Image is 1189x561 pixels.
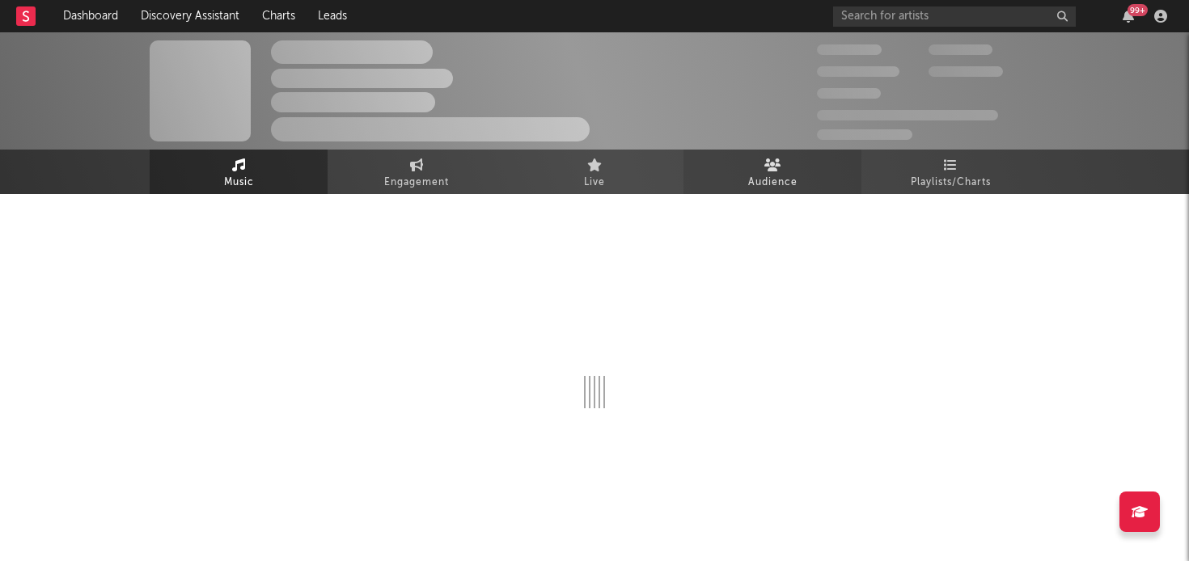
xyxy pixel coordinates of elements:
[929,44,992,55] span: 100,000
[817,44,882,55] span: 300,000
[861,150,1039,194] a: Playlists/Charts
[1123,10,1134,23] button: 99+
[224,173,254,192] span: Music
[506,150,683,194] a: Live
[911,173,991,192] span: Playlists/Charts
[817,129,912,140] span: Jump Score: 85.0
[328,150,506,194] a: Engagement
[584,173,605,192] span: Live
[833,6,1076,27] input: Search for artists
[748,173,798,192] span: Audience
[817,66,899,77] span: 50,000,000
[384,173,449,192] span: Engagement
[683,150,861,194] a: Audience
[817,88,881,99] span: 100,000
[1128,4,1148,16] div: 99 +
[817,110,998,120] span: 50,000,000 Monthly Listeners
[929,66,1003,77] span: 1,000,000
[150,150,328,194] a: Music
